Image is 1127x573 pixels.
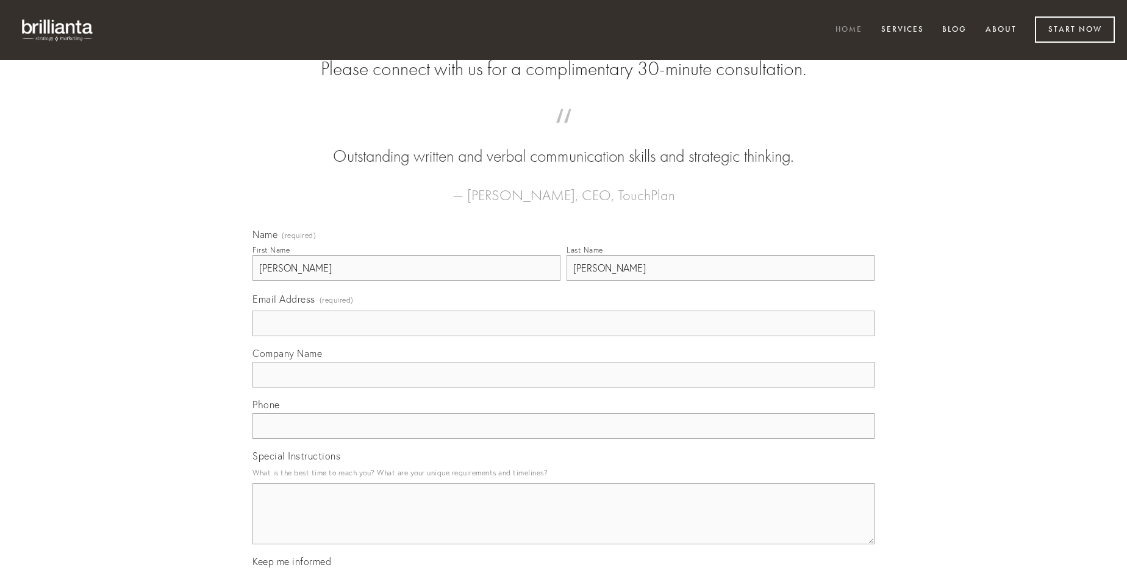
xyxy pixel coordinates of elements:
[252,398,280,411] span: Phone
[934,20,975,40] a: Blog
[252,57,875,81] h2: Please connect with us for a complimentary 30-minute consultation.
[282,232,316,239] span: (required)
[320,292,354,308] span: (required)
[252,245,290,254] div: First Name
[12,12,104,48] img: brillianta - research, strategy, marketing
[272,121,855,168] blockquote: Outstanding written and verbal communication skills and strategic thinking.
[272,121,855,145] span: “
[252,555,331,568] span: Keep me informed
[252,464,875,481] p: What is the best time to reach you? What are your unique requirements and timelines?
[252,347,322,359] span: Company Name
[252,450,340,462] span: Special Instructions
[873,20,932,40] a: Services
[828,20,870,40] a: Home
[272,168,855,207] figcaption: — [PERSON_NAME], CEO, TouchPlan
[252,228,277,240] span: Name
[567,245,603,254] div: Last Name
[978,20,1025,40] a: About
[1035,16,1115,43] a: Start Now
[252,293,315,305] span: Email Address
